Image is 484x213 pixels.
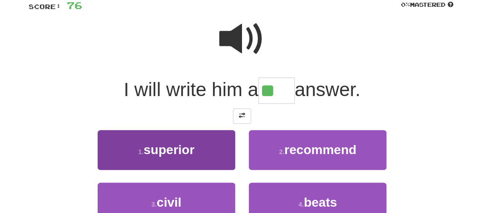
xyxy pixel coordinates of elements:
span: superior [143,143,194,157]
span: civil [157,195,181,209]
span: I will write him a [123,79,258,100]
small: 4 . [298,201,304,208]
button: Toggle translation (alt+t) [233,108,251,124]
button: 1.superior [98,130,235,169]
div: Mastered [399,1,455,9]
span: answer. [295,79,361,100]
span: beats [304,195,337,209]
span: 0 % [401,1,410,8]
span: Score: [29,3,61,10]
small: 2 . [279,148,284,155]
span: recommend [284,143,356,157]
button: 2.recommend [249,130,386,169]
small: 3 . [151,201,157,208]
small: 1 . [138,148,143,155]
